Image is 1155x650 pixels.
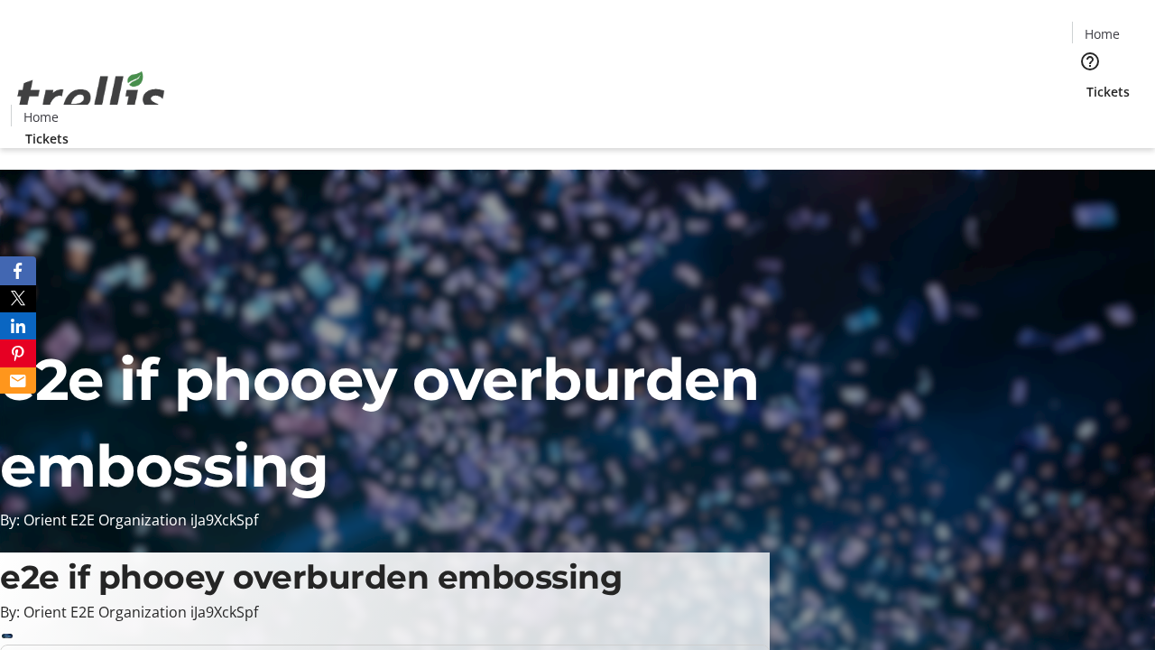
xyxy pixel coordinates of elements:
img: Orient E2E Organization iJa9XckSpf's Logo [11,51,171,142]
a: Home [12,107,69,126]
a: Home [1073,24,1131,43]
span: Tickets [25,129,69,148]
button: Cart [1072,101,1108,137]
button: Help [1072,43,1108,79]
span: Home [23,107,59,126]
a: Tickets [1072,82,1144,101]
span: Home [1085,24,1120,43]
a: Tickets [11,129,83,148]
span: Tickets [1086,82,1130,101]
